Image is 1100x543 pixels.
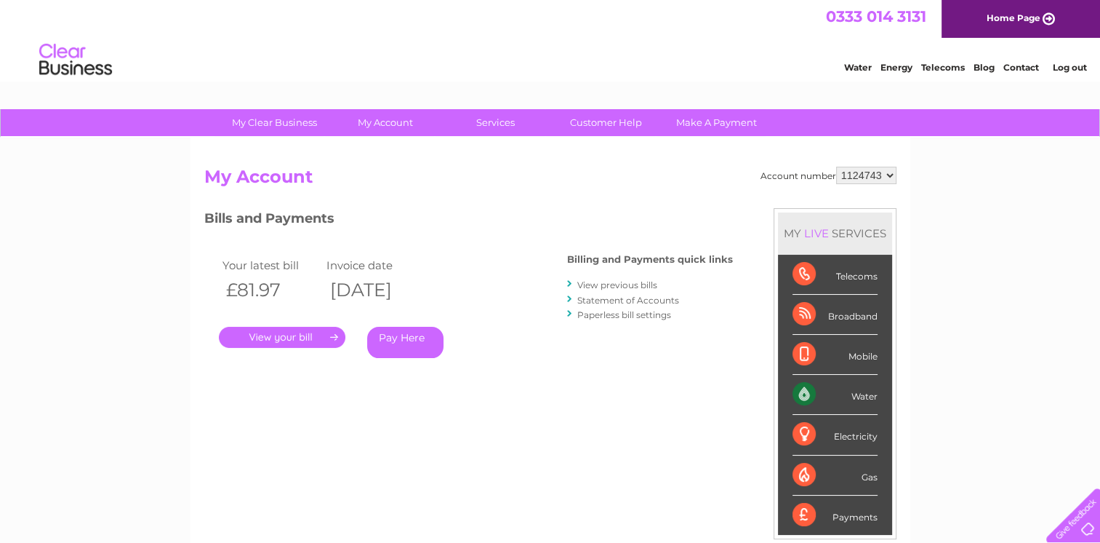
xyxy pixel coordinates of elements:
[367,327,443,358] a: Pay Here
[214,109,334,136] a: My Clear Business
[792,375,878,415] div: Water
[323,255,427,275] td: Invoice date
[921,62,965,73] a: Telecoms
[844,62,872,73] a: Water
[792,415,878,455] div: Electricity
[826,7,926,25] a: 0333 014 3131
[435,109,555,136] a: Services
[567,254,733,265] h4: Billing and Payments quick links
[219,327,345,348] a: .
[1003,62,1039,73] a: Contact
[204,167,896,194] h2: My Account
[792,496,878,535] div: Payments
[801,226,832,240] div: LIVE
[880,62,912,73] a: Energy
[323,275,427,305] th: [DATE]
[973,62,995,73] a: Blog
[792,255,878,295] div: Telecoms
[39,38,113,82] img: logo.png
[1052,62,1086,73] a: Log out
[325,109,445,136] a: My Account
[792,456,878,496] div: Gas
[219,275,324,305] th: £81.97
[577,295,679,306] a: Statement of Accounts
[577,280,657,290] a: View previous bills
[760,167,896,184] div: Account number
[657,109,776,136] a: Make A Payment
[546,109,666,136] a: Customer Help
[577,309,671,320] a: Paperless bill settings
[204,208,733,234] h3: Bills and Payments
[792,335,878,375] div: Mobile
[219,255,324,275] td: Your latest bill
[207,8,894,71] div: Clear Business is a trading name of Verastar Limited (registered in [GEOGRAPHIC_DATA] No. 3667643...
[778,213,892,254] div: MY SERVICES
[792,295,878,335] div: Broadband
